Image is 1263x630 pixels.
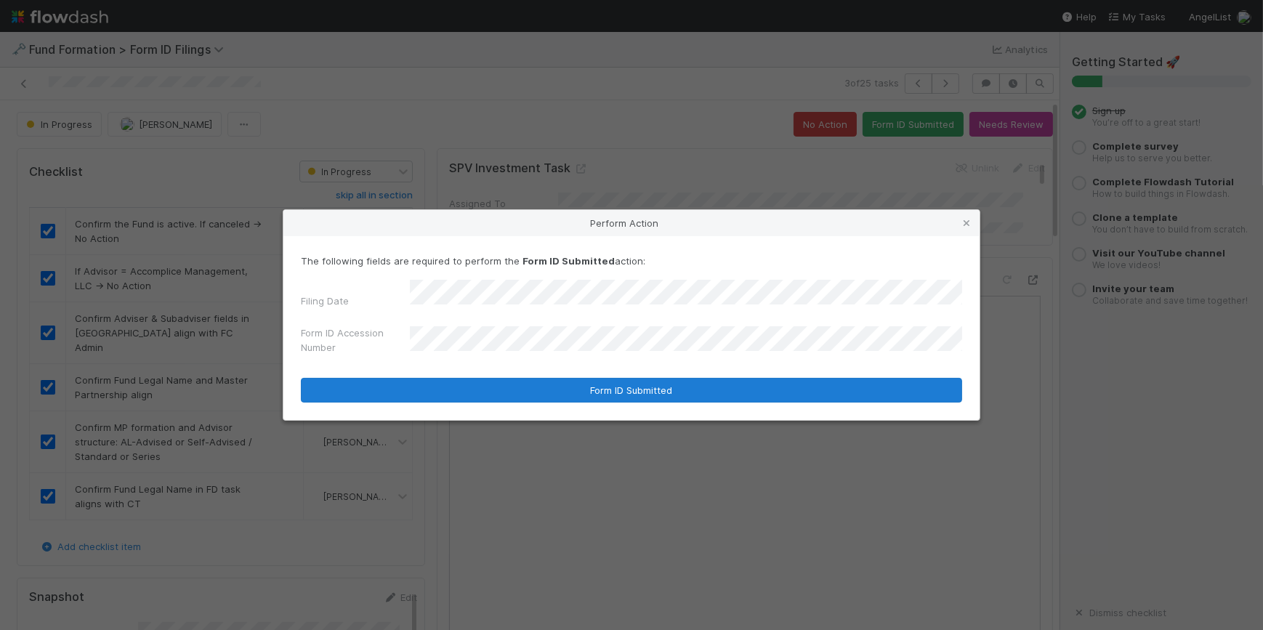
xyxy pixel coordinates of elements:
strong: Form ID Submitted [522,255,615,267]
label: Filing Date [301,294,349,308]
div: Perform Action [283,210,980,236]
p: The following fields are required to perform the action: [301,254,962,268]
label: Form ID Accession Number [301,326,410,355]
button: Form ID Submitted [301,378,962,403]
